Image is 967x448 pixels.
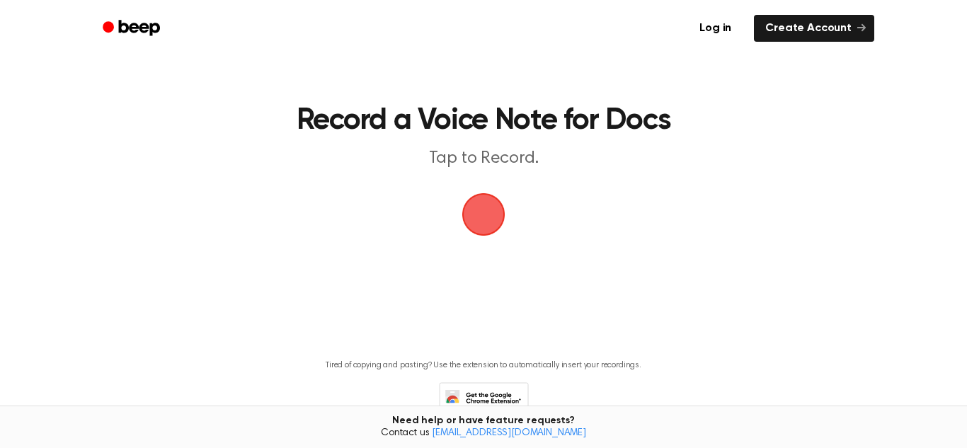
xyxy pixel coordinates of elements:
img: Beep Logo [462,193,505,236]
h1: Record a Voice Note for Docs [153,106,814,136]
p: Tap to Record. [212,147,755,171]
span: Contact us [8,427,959,440]
a: Log in [685,12,745,45]
p: Tired of copying and pasting? Use the extension to automatically insert your recordings. [326,360,641,371]
a: [EMAIL_ADDRESS][DOMAIN_NAME] [432,428,586,438]
a: Beep [93,15,173,42]
a: Create Account [754,15,874,42]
